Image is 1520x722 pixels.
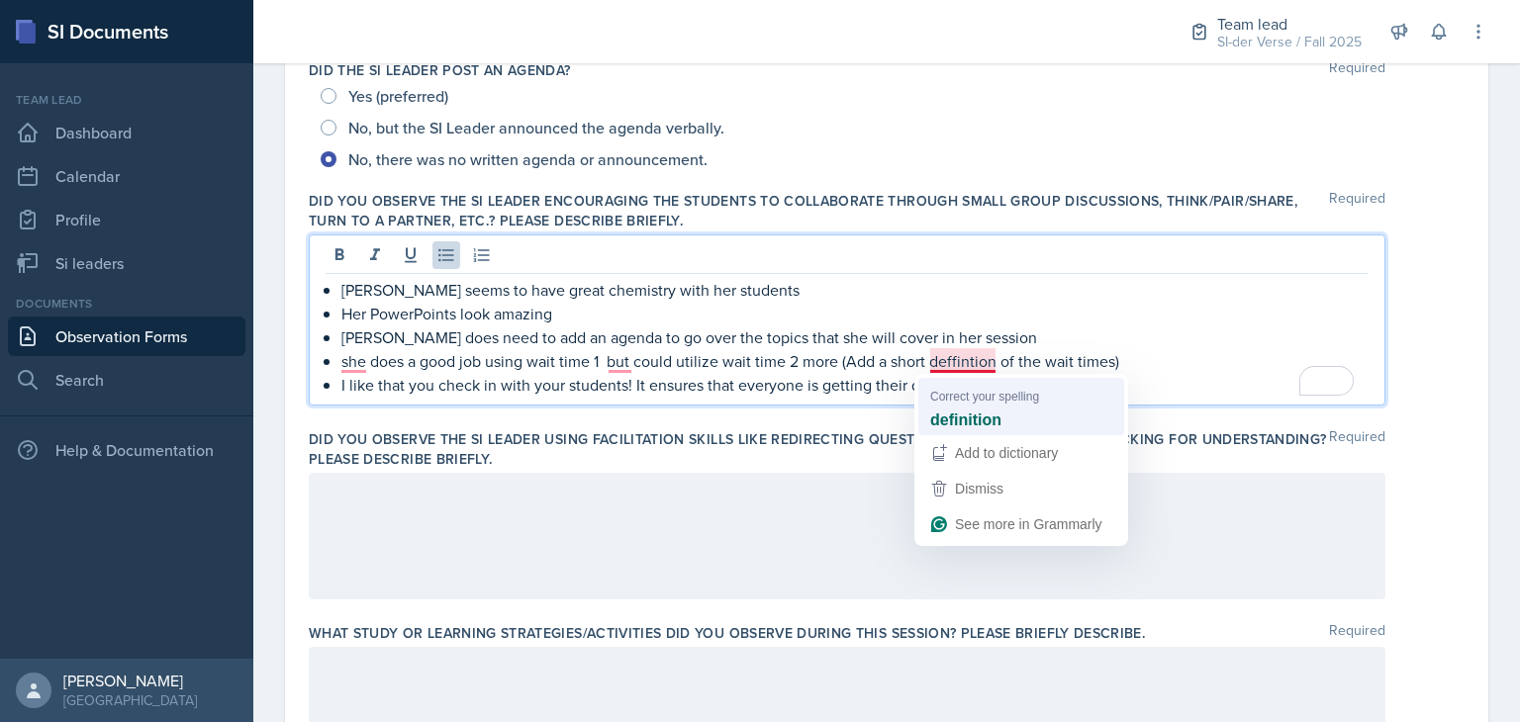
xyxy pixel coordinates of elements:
span: No, there was no written agenda or announcement. [348,149,708,169]
label: What study or learning strategies/activities did you observe during this session? Please briefly ... [309,623,1145,643]
div: Documents [8,295,245,313]
a: Search [8,360,245,400]
div: SI-der Verse / Fall 2025 [1217,32,1362,52]
a: Si leaders [8,243,245,283]
label: Did the SI Leader post an agenda? [309,60,571,80]
label: Did you observe the SI Leader encouraging the students to collaborate through small group discuss... [309,191,1329,230]
label: Did you observe the SI Leader using facilitation skills like redirecting questions, wait time 1 a... [309,429,1329,469]
span: Yes (preferred) [348,86,448,106]
div: Team lead [8,91,245,109]
p: Her PowerPoints look amazing [341,302,1369,325]
span: Required [1329,623,1385,643]
p: she does a good job using wait time 1 but could utilize wait time 2 more (Add a short deffintion ... [341,349,1369,373]
span: Required [1329,429,1385,469]
a: Profile [8,200,245,239]
span: Required [1329,60,1385,80]
div: Team lead [1217,12,1362,36]
a: Observation Forms [8,316,245,356]
span: No, but the SI Leader announced the agenda verbally. [348,118,724,137]
a: Dashboard [8,113,245,152]
div: Help & Documentation [8,430,245,470]
div: [GEOGRAPHIC_DATA] [63,690,197,710]
a: Calendar [8,156,245,196]
div: [PERSON_NAME] [63,671,197,690]
p: I like that you check in with your students! It ensures that everyone is getting their questions ... [341,373,1369,397]
p: [PERSON_NAME] does need to add an agenda to go over the topics that she will cover in her session [341,325,1369,349]
span: Required [1329,191,1385,230]
p: [PERSON_NAME] seems to have great chemistry with her students [341,278,1369,302]
div: To enrich screen reader interactions, please activate Accessibility in Grammarly extension settings [326,278,1369,397]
